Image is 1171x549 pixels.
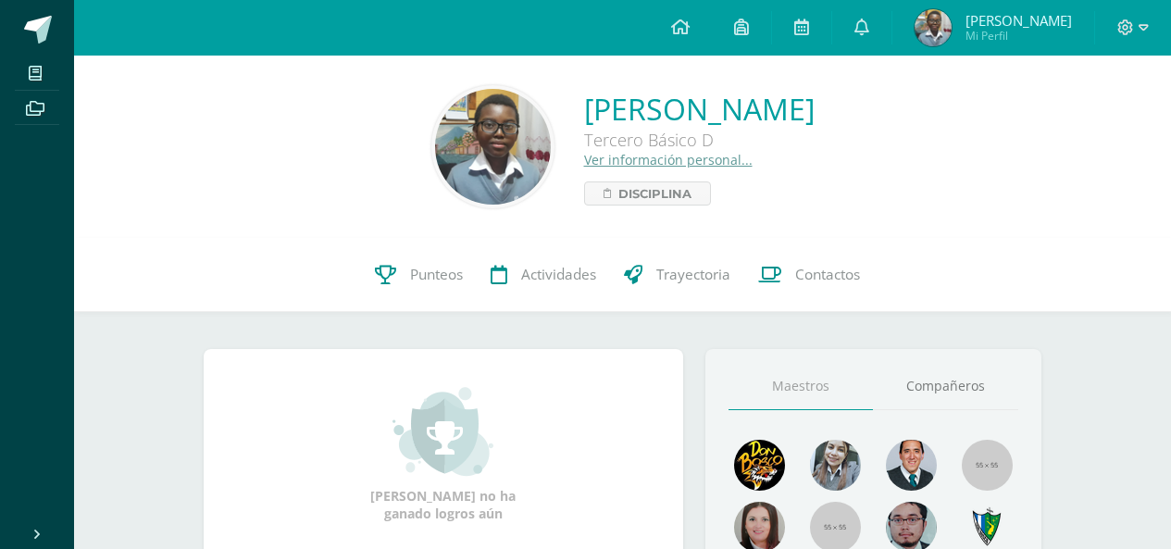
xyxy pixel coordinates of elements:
[435,89,551,205] img: b02d0a7be84ed5b3d2222227a8eb9049.png
[610,238,744,312] a: Trayectoria
[962,440,1013,491] img: 55x55
[521,265,596,284] span: Actividades
[584,181,711,206] a: Disciplina
[392,385,493,478] img: achievement_small.png
[351,385,536,522] div: [PERSON_NAME] no ha ganado logros aún
[729,363,874,410] a: Maestros
[915,9,952,46] img: 68d853dc98f1f1af4b37f6310fc34bca.png
[361,238,477,312] a: Punteos
[656,265,730,284] span: Trayectoria
[734,440,785,491] img: 29fc2a48271e3f3676cb2cb292ff2552.png
[744,238,874,312] a: Contactos
[965,28,1072,44] span: Mi Perfil
[873,363,1018,410] a: Compañeros
[810,440,861,491] img: 45bd7986b8947ad7e5894cbc9b781108.png
[886,440,937,491] img: eec80b72a0218df6e1b0c014193c2b59.png
[584,129,815,151] div: Tercero Básico D
[618,182,691,205] span: Disciplina
[965,11,1072,30] span: [PERSON_NAME]
[477,238,610,312] a: Actividades
[410,265,463,284] span: Punteos
[584,151,753,168] a: Ver información personal...
[584,89,815,129] a: [PERSON_NAME]
[795,265,860,284] span: Contactos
